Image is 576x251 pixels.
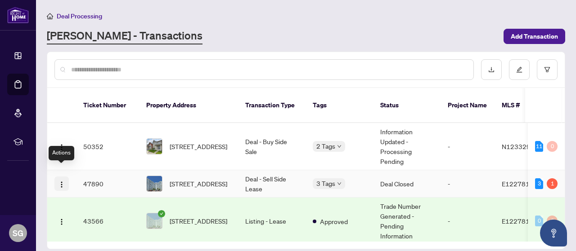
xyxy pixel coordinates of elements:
span: [STREET_ADDRESS] [170,179,227,189]
span: down [337,144,342,149]
span: 2 Tags [316,141,335,151]
img: thumbnail-img [147,213,162,229]
td: - [441,170,495,198]
div: 0 [547,216,558,226]
td: 43566 [76,198,139,245]
div: 0 [535,216,543,226]
td: 50352 [76,123,139,170]
td: - [441,123,495,170]
td: - [441,198,495,245]
img: logo [7,7,29,23]
button: Logo [54,176,69,191]
td: Listing - Lease [238,198,306,245]
td: Deal - Buy Side Sale [238,123,306,170]
th: Tags [306,88,373,123]
span: download [488,66,495,73]
img: Logo [58,218,65,225]
a: [PERSON_NAME] - Transactions [47,28,202,44]
span: home [47,13,53,19]
div: Actions [49,146,74,160]
th: Project Name [441,88,495,123]
td: Trade Number Generated - Pending Information [373,198,441,245]
div: 11 [535,141,543,152]
td: Deal - Sell Side Lease [238,170,306,198]
span: edit [516,66,522,73]
span: [STREET_ADDRESS] [170,216,227,226]
div: 3 [535,178,543,189]
button: filter [537,59,558,80]
div: 0 [547,141,558,152]
th: Ticket Number [76,88,139,123]
span: filter [544,66,550,73]
th: Status [373,88,441,123]
span: Deal Processing [57,12,102,20]
button: edit [509,59,530,80]
th: Property Address [139,88,238,123]
span: [STREET_ADDRESS] [170,141,227,151]
span: Add Transaction [511,29,558,44]
span: E12278154 [502,217,538,225]
button: Logo [54,139,69,154]
img: Logo [58,181,65,188]
img: thumbnail-img [147,176,162,191]
button: Logo [54,214,69,228]
td: Information Updated - Processing Pending [373,123,441,170]
span: SG [13,227,23,239]
button: download [481,59,502,80]
div: 1 [547,178,558,189]
span: E12278154 [502,180,538,188]
button: Add Transaction [504,29,565,44]
span: Approved [320,216,348,226]
span: 3 Tags [316,178,335,189]
button: Open asap [540,220,567,247]
img: Logo [58,144,65,151]
td: 47890 [76,170,139,198]
td: Deal Closed [373,170,441,198]
th: MLS # [495,88,549,123]
img: thumbnail-img [147,139,162,154]
th: Transaction Type [238,88,306,123]
span: N12332963 [502,142,539,150]
span: check-circle [158,210,165,217]
span: down [337,181,342,186]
